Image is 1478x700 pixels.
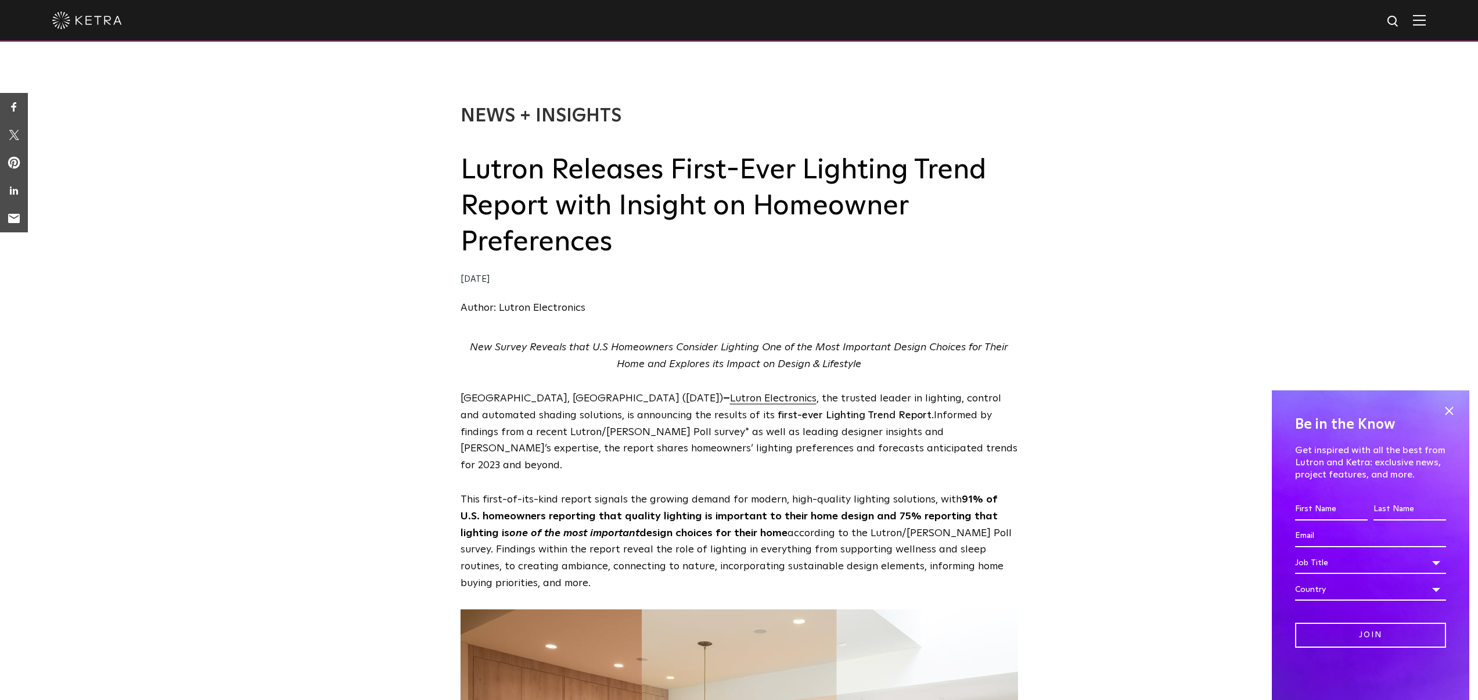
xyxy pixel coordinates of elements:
[52,12,122,29] img: ketra-logo-2019-white
[461,303,585,313] a: Author: Lutron Electronics
[1295,552,1446,574] div: Job Title
[1295,414,1446,436] h4: Be in the Know
[1295,579,1446,601] div: Country
[461,271,1018,288] div: [DATE]
[461,393,1017,471] span: [GEOGRAPHIC_DATA], [GEOGRAPHIC_DATA] ([DATE]) Informed by findings from a recent Lutron/[PERSON_N...
[730,393,817,404] a: Lutron Electronics
[461,107,621,125] a: News + Insights
[1295,525,1446,547] input: Email
[470,342,1008,369] em: New Survey Reveals that U.S Homeowners Consider Lighting One of the Most Important Design Choices...
[1295,444,1446,480] p: Get inspired with all the best from Lutron and Ketra: exclusive news, project features, and more.
[1295,623,1446,648] input: Join
[723,393,730,404] strong: –
[461,152,1018,261] h2: Lutron Releases First-Ever Lighting Trend Report with Insight on Homeowner Preferences
[461,494,998,539] strong: 91% of U.S. homeowners reporting that quality lighting is important to their home design and 75% ...
[1295,498,1368,520] input: First Name
[461,393,1001,421] span: , the trusted leader in lighting, control and automated shading solutions, is announcing the resu...
[461,494,1012,588] span: This first-of-its-kind report signals the growing demand for modern, high-quality lighting soluti...
[1386,15,1401,29] img: search icon
[1373,498,1446,520] input: Last Name
[778,410,934,421] span: first-ever Lighting Trend Report.
[1413,15,1426,26] img: Hamburger%20Nav.svg
[509,528,639,539] em: one of the most important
